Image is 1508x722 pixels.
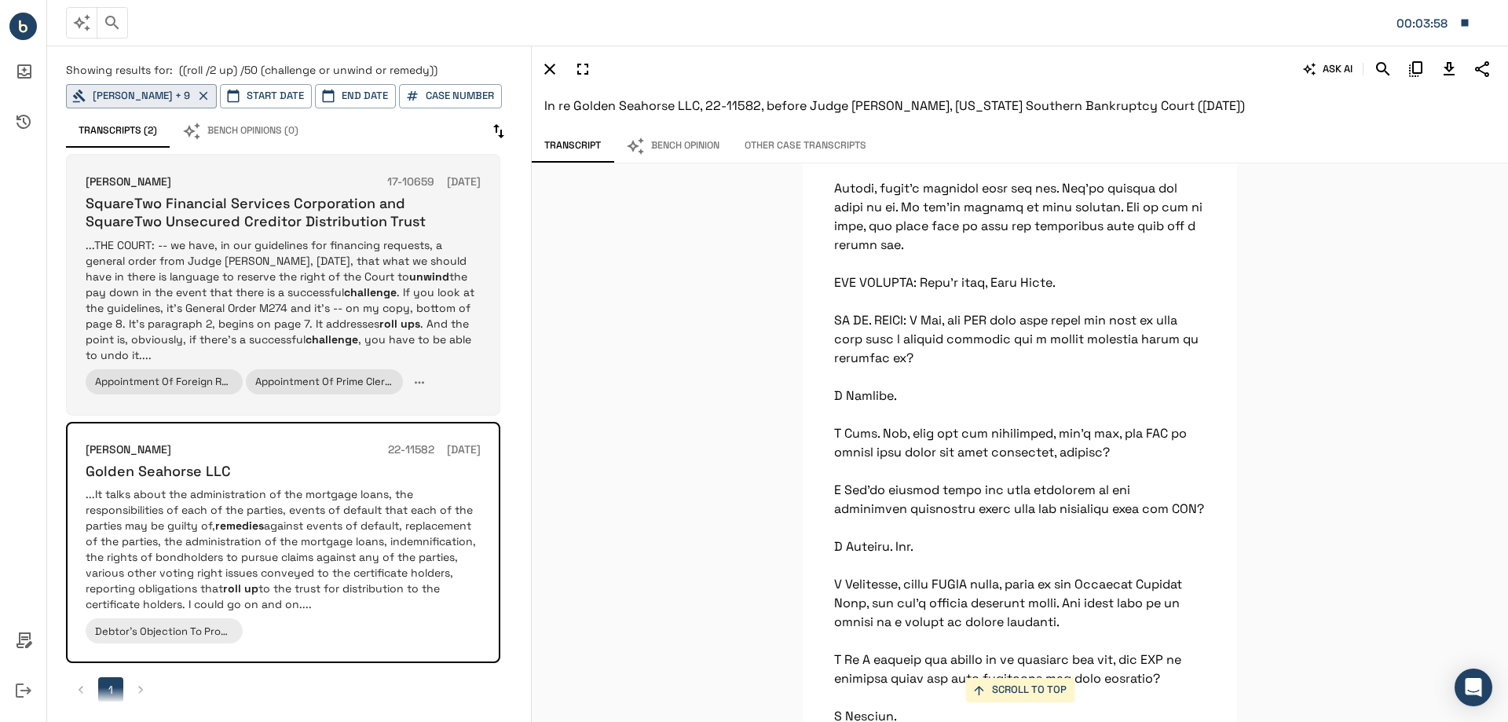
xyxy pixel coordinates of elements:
[66,84,217,108] button: [PERSON_NAME] + 9
[315,84,396,108] button: End Date
[732,130,879,163] button: Other Case Transcripts
[66,677,500,702] nav: pagination navigation
[379,317,397,331] em: roll
[306,332,358,346] em: challenge
[1389,6,1478,39] button: Matter: 107868:0001
[95,375,542,388] span: Appointment Of Foreign Representative For Recognition Proceeding In [GEOGRAPHIC_DATA]
[66,115,170,148] button: Transcripts (2)
[95,625,384,638] span: Debtor's Objection To Proofs Of Claims Nos. 13, 14, 15 And 16
[170,115,311,148] button: Bench Opinions (0)
[1396,13,1451,34] div: Matter: 107868:0001
[544,97,1245,114] span: In re Golden Seahorse LLC, 22-11582, before Judge [PERSON_NAME], [US_STATE] Southern Bankruptcy C...
[66,63,173,77] span: Showing results for:
[388,442,434,459] h6: 22-11582
[1469,56,1495,82] button: Share Transcript
[86,462,231,480] h6: Golden Seahorse LLC
[344,285,397,299] em: challenge
[220,84,312,108] button: Start Date
[613,130,732,163] button: Bench Opinion
[532,130,613,163] button: Transcript
[447,442,481,459] h6: [DATE]
[1455,669,1492,706] div: Open Intercom Messenger
[387,174,434,191] h6: 17-10659
[244,581,258,596] em: up
[86,174,171,191] h6: [PERSON_NAME]
[86,486,481,612] p: ...It talks about the administration of the mortgage loans, the responsibilities of each of the p...
[447,174,481,191] h6: [DATE]
[965,678,1074,702] button: SCROLL TO TOP
[1403,56,1429,82] button: Copy Citation
[86,442,171,459] h6: [PERSON_NAME]
[399,84,502,108] button: Case Number
[1436,56,1462,82] button: Download Transcript
[401,317,420,331] em: ups
[1300,56,1356,82] button: ASK AI
[215,519,264,533] em: remedies
[86,237,481,363] p: ...THE COURT: -- we have, in our guidelines for financing requests, a general order from Judge [P...
[98,677,123,702] button: page 1
[255,375,551,388] span: Appointment Of Prime Clerk Llc As Claims And Noticing Agent
[86,194,481,231] h6: SquareTwo Financial Services Corporation and SquareTwo Unsecured Creditor Distribution Trust
[409,269,449,284] em: unwind
[223,581,241,596] em: roll
[1370,56,1396,82] button: Search
[179,63,437,77] span: ((roll /2 up) /50 (challenge or unwind or remedy))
